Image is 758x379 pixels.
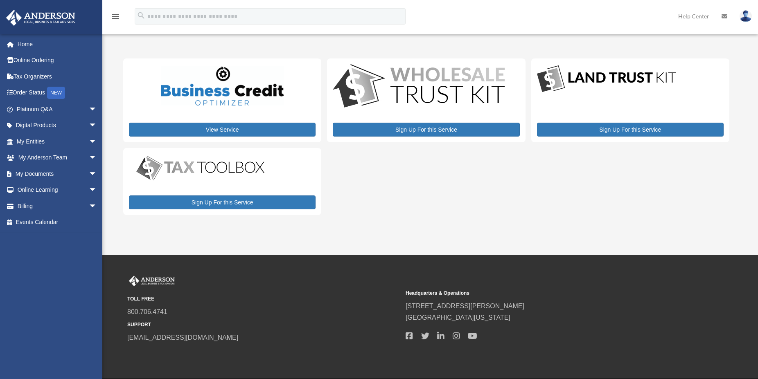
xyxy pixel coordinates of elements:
a: [EMAIL_ADDRESS][DOMAIN_NAME] [127,334,238,341]
small: TOLL FREE [127,295,400,303]
span: arrow_drop_down [89,182,105,199]
a: Events Calendar [6,214,109,231]
span: arrow_drop_down [89,117,105,134]
span: arrow_drop_down [89,198,105,215]
img: WS-Trust-Kit-lgo-1.jpg [333,64,505,110]
a: [STREET_ADDRESS][PERSON_NAME] [406,303,524,309]
small: Headquarters & Operations [406,289,678,298]
a: Order StatusNEW [6,85,109,101]
a: Sign Up For this Service [333,123,519,137]
i: menu [111,11,120,21]
a: Online Ordering [6,52,109,69]
a: [GEOGRAPHIC_DATA][US_STATE] [406,314,510,321]
span: arrow_drop_down [89,166,105,182]
span: arrow_drop_down [89,133,105,150]
a: Platinum Q&Aarrow_drop_down [6,101,109,117]
img: User Pic [740,10,752,22]
img: LandTrust_lgo-1.jpg [537,64,676,94]
a: Online Learningarrow_drop_down [6,182,109,198]
a: My Documentsarrow_drop_down [6,166,109,182]
a: My Anderson Teamarrow_drop_down [6,150,109,166]
a: Digital Productsarrow_drop_down [6,117,105,134]
span: arrow_drop_down [89,101,105,118]
img: taxtoolbox_new-1.webp [129,154,272,182]
a: View Service [129,123,316,137]
div: NEW [47,87,65,99]
a: menu [111,14,120,21]
a: Sign Up For this Service [537,123,724,137]
img: Anderson Advisors Platinum Portal [4,10,78,26]
span: arrow_drop_down [89,150,105,166]
a: Sign Up For this Service [129,195,316,209]
a: 800.706.4741 [127,308,167,315]
small: SUPPORT [127,321,400,329]
a: Tax Organizers [6,68,109,85]
a: Home [6,36,109,52]
i: search [137,11,146,20]
a: My Entitiesarrow_drop_down [6,133,109,150]
a: Billingarrow_drop_down [6,198,109,214]
img: Anderson Advisors Platinum Portal [127,276,176,286]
